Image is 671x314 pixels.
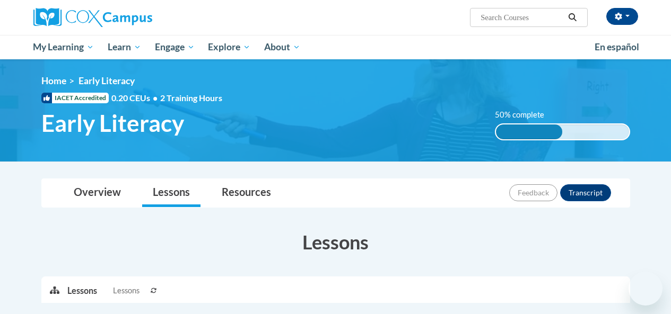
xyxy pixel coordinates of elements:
a: Lessons [142,179,201,207]
h3: Lessons [41,229,630,255]
span: Engage [155,41,195,53]
span: Learn [108,41,141,53]
button: Feedback [509,184,557,201]
span: 0.20 CEUs [111,92,160,104]
button: Search [564,11,580,24]
label: 50% complete [495,109,556,121]
div: Main menu [25,35,646,59]
a: Home [41,75,66,86]
input: Search Courses [480,11,564,24]
span: En español [595,41,639,52]
span: Explore [208,41,250,53]
img: Cox Campus [33,8,152,27]
span: IACET Accredited [41,93,109,103]
iframe: Button to launch messaging window [629,272,663,306]
a: My Learning [27,35,101,59]
span: • [153,93,158,103]
div: 50% complete [496,124,563,139]
a: Overview [63,179,132,207]
a: Engage [148,35,202,59]
span: My Learning [33,41,94,53]
span: Early Literacy [79,75,135,86]
a: About [257,35,307,59]
a: Learn [101,35,148,59]
span: Early Literacy [41,109,184,137]
button: Account Settings [606,8,638,25]
a: Resources [211,179,282,207]
a: Cox Campus [33,8,224,27]
p: Lessons [67,285,97,297]
button: Transcript [560,184,611,201]
span: 2 Training Hours [160,93,222,103]
span: About [264,41,300,53]
a: En español [588,36,646,58]
span: Lessons [113,285,140,297]
a: Explore [201,35,257,59]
